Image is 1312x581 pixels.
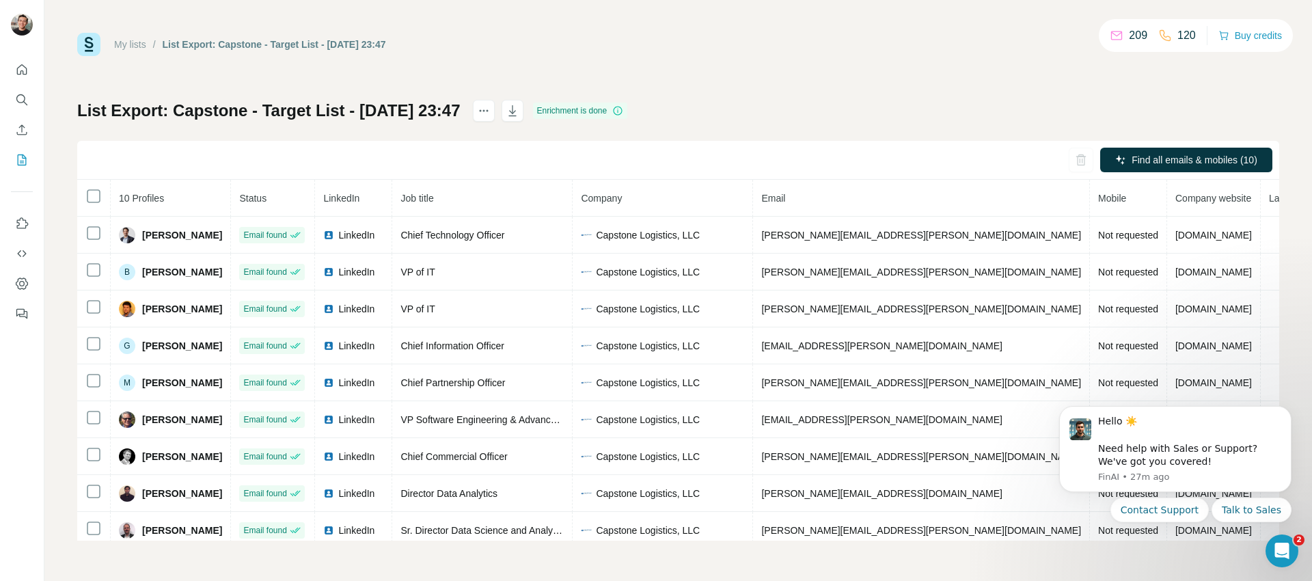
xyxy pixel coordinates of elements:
img: company-logo [581,414,592,425]
span: Email found [243,229,286,241]
button: Buy credits [1218,26,1282,45]
span: Director Data Analytics [400,488,497,499]
span: 2 [1294,535,1304,545]
span: [PERSON_NAME] [142,450,222,463]
span: Chief Information Officer [400,340,504,351]
img: company-logo [581,230,592,241]
span: [PERSON_NAME] [142,339,222,353]
span: Capstone Logistics, LLC [596,524,700,537]
img: company-logo [581,340,592,351]
span: Not requested [1098,303,1158,314]
img: Avatar [119,227,135,243]
span: Email found [243,524,286,537]
span: [PERSON_NAME] [142,376,222,390]
span: Email [761,193,785,204]
span: [DOMAIN_NAME] [1175,230,1252,241]
span: Job title [400,193,433,204]
button: My lists [11,148,33,172]
span: [PERSON_NAME][EMAIL_ADDRESS][PERSON_NAME][DOMAIN_NAME] [761,451,1081,462]
span: [PERSON_NAME] [142,524,222,537]
span: Email found [243,414,286,426]
button: actions [473,100,495,122]
span: Company [581,193,622,204]
span: Email found [243,377,286,389]
img: Avatar [11,14,33,36]
span: Email found [243,340,286,352]
span: 10 Profiles [119,193,164,204]
span: Email found [243,487,286,500]
span: Capstone Logistics, LLC [596,228,700,242]
span: Mobile [1098,193,1126,204]
span: Chief Commercial Officer [400,451,507,462]
img: LinkedIn logo [323,414,334,425]
span: LinkedIn [323,193,359,204]
span: Status [239,193,266,204]
span: Email found [243,303,286,315]
span: [DOMAIN_NAME] [1175,303,1252,314]
span: [EMAIL_ADDRESS][PERSON_NAME][DOMAIN_NAME] [761,414,1002,425]
img: Surfe Logo [77,33,100,56]
span: [PERSON_NAME][EMAIL_ADDRESS][DOMAIN_NAME] [761,488,1002,499]
div: M [119,375,135,391]
span: Capstone Logistics, LLC [596,376,700,390]
button: Enrich CSV [11,118,33,142]
img: Avatar [119,485,135,502]
span: [PERSON_NAME] [142,487,222,500]
button: Quick start [11,57,33,82]
span: [DOMAIN_NAME] [1175,340,1252,351]
span: LinkedIn [338,339,374,353]
span: Not requested [1098,377,1158,388]
span: Capstone Logistics, LLC [596,450,700,463]
h1: List Export: Capstone - Target List - [DATE] 23:47 [77,100,461,122]
span: LinkedIn [338,265,374,279]
span: Company website [1175,193,1251,204]
span: Capstone Logistics, LLC [596,265,700,279]
span: LinkedIn [338,413,374,427]
span: [PERSON_NAME] [142,302,222,316]
button: Feedback [11,301,33,326]
span: Capstone Logistics, LLC [596,413,700,427]
img: LinkedIn logo [323,267,334,278]
span: [PERSON_NAME][EMAIL_ADDRESS][PERSON_NAME][DOMAIN_NAME] [761,267,1081,278]
span: Email found [243,450,286,463]
span: Chief Partnership Officer [400,377,505,388]
span: [DOMAIN_NAME] [1175,377,1252,388]
iframe: Intercom notifications message [1039,389,1312,574]
img: LinkedIn logo [323,377,334,388]
img: Avatar [119,522,135,539]
img: company-logo [581,377,592,388]
span: VP of IT [400,267,435,278]
span: [PERSON_NAME] [142,413,222,427]
div: List Export: Capstone - Target List - [DATE] 23:47 [163,38,386,51]
img: LinkedIn logo [323,525,334,536]
span: LinkedIn [338,228,374,242]
li: / [153,38,156,51]
span: LinkedIn [338,524,374,537]
span: Chief Technology Officer [400,230,504,241]
span: [PERSON_NAME][EMAIL_ADDRESS][PERSON_NAME][DOMAIN_NAME] [761,230,1081,241]
button: Dashboard [11,271,33,296]
span: [PERSON_NAME][EMAIL_ADDRESS][PERSON_NAME][DOMAIN_NAME] [761,377,1081,388]
img: LinkedIn logo [323,303,334,314]
button: Use Surfe API [11,241,33,266]
a: My lists [114,39,146,50]
div: B [119,264,135,280]
span: Find all emails & mobiles (10) [1132,153,1257,167]
img: Avatar [119,411,135,428]
button: Use Surfe on LinkedIn [11,211,33,236]
img: company-logo [581,303,592,314]
img: company-logo [581,451,592,462]
span: [PERSON_NAME][EMAIL_ADDRESS][PERSON_NAME][DOMAIN_NAME] [761,525,1081,536]
span: [PERSON_NAME] [142,228,222,242]
span: VP of IT [400,303,435,314]
span: LinkedIn [338,302,374,316]
span: [DOMAIN_NAME] [1175,267,1252,278]
span: LinkedIn [338,376,374,390]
